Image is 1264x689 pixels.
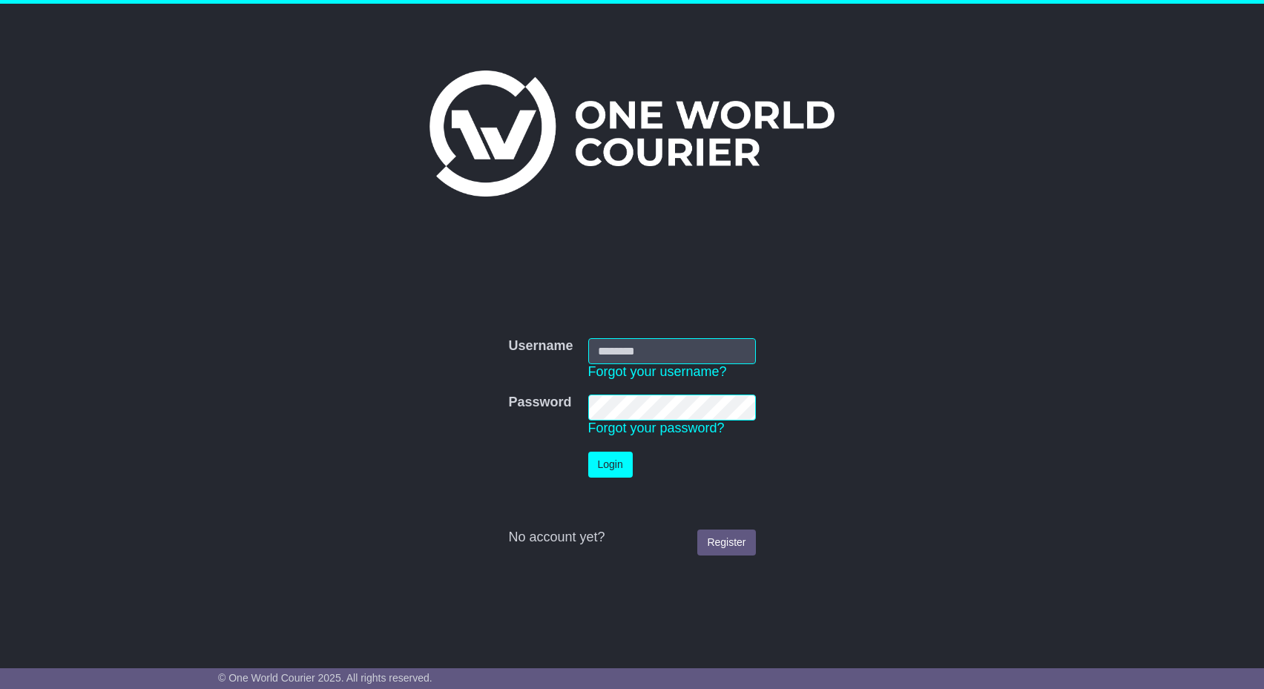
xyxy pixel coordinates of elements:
img: One World [429,70,835,197]
label: Username [508,338,573,355]
a: Register [697,530,755,556]
a: Forgot your password? [588,421,725,435]
div: No account yet? [508,530,755,546]
span: © One World Courier 2025. All rights reserved. [218,672,432,684]
button: Login [588,452,633,478]
a: Forgot your username? [588,364,727,379]
label: Password [508,395,571,411]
